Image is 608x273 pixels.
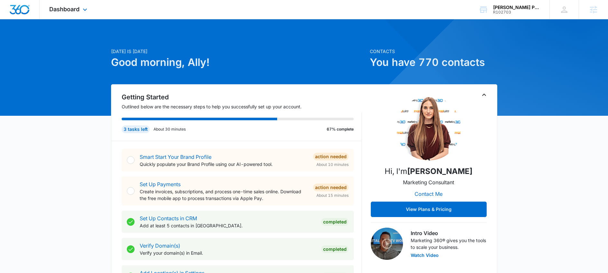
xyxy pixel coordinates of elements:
[321,218,349,226] div: Completed
[111,55,366,70] h1: Good morning, Ally!
[411,237,487,250] p: Marketing 360® gives you the tools to scale your business.
[411,253,439,258] button: Watch Video
[140,242,180,249] a: Verify Domain(s)
[140,188,308,202] p: Create invoices, subscriptions, and process one-time sales online. Download the free mobile app t...
[397,96,461,160] img: emilee egan
[316,193,349,198] span: About 15 minutes
[140,161,308,168] p: Quickly populate your Brand Profile using our AI-powered tool.
[403,178,454,186] p: Marketing Consultant
[122,92,362,102] h2: Getting Started
[140,215,197,222] a: Set Up Contacts in CRM
[407,167,472,176] strong: [PERSON_NAME]
[140,154,211,160] a: Smart Start Your Brand Profile
[140,222,316,229] p: Add at least 5 contacts in [GEOGRAPHIC_DATA].
[493,10,540,14] div: account id
[480,91,488,99] button: Toggle Collapse
[370,48,497,55] p: Contacts
[154,126,186,132] p: About 30 minutes
[385,166,472,177] p: Hi, I'm
[408,186,449,202] button: Contact Me
[122,103,362,110] p: Outlined below are the necessary steps to help you successfully set up your account.
[371,228,403,260] img: Intro Video
[316,162,349,168] span: About 10 minutes
[327,126,354,132] p: 67% complete
[140,250,316,256] p: Verify your domain(s) in Email.
[49,6,80,13] span: Dashboard
[493,5,540,10] div: account name
[371,202,487,217] button: View Plans & Pricing
[313,184,349,191] div: Action Needed
[122,125,150,133] div: 3 tasks left
[313,153,349,160] div: Action Needed
[111,48,366,55] p: [DATE] is [DATE]
[321,245,349,253] div: Completed
[370,55,497,70] h1: You have 770 contacts
[140,181,181,187] a: Set Up Payments
[411,229,487,237] h3: Intro Video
